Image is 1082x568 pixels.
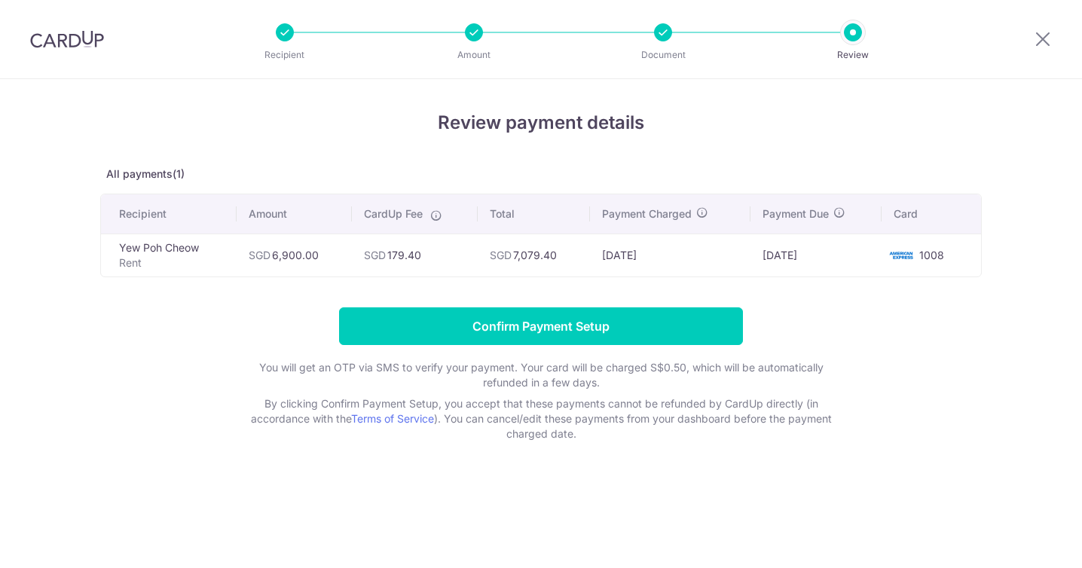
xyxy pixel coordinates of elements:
td: 179.40 [352,234,478,276]
a: Terms of Service [351,412,434,425]
img: CardUp [30,30,104,48]
td: [DATE] [750,234,882,276]
p: Rent [119,255,225,270]
p: All payments(1) [100,166,982,182]
td: [DATE] [590,234,750,276]
span: CardUp Fee [364,206,423,221]
th: Card [882,194,981,234]
span: SGD [249,249,270,261]
p: By clicking Confirm Payment Setup, you accept that these payments cannot be refunded by CardUp di... [240,396,842,441]
h4: Review payment details [100,109,982,136]
span: Payment Charged [602,206,692,221]
p: Document [607,47,719,63]
td: 6,900.00 [237,234,353,276]
th: Total [478,194,590,234]
td: Yew Poh Cheow [101,234,237,276]
p: Review [797,47,909,63]
th: Amount [237,194,353,234]
th: Recipient [101,194,237,234]
p: You will get an OTP via SMS to verify your payment. Your card will be charged S$0.50, which will ... [240,360,842,390]
span: Payment Due [763,206,829,221]
p: Recipient [229,47,341,63]
span: 1008 [919,249,944,261]
td: 7,079.40 [478,234,590,276]
p: Amount [418,47,530,63]
input: Confirm Payment Setup [339,307,743,345]
img: <span class="translation_missing" title="translation missing: en.account_steps.new_confirm_form.b... [886,246,916,264]
span: SGD [490,249,512,261]
span: SGD [364,249,386,261]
